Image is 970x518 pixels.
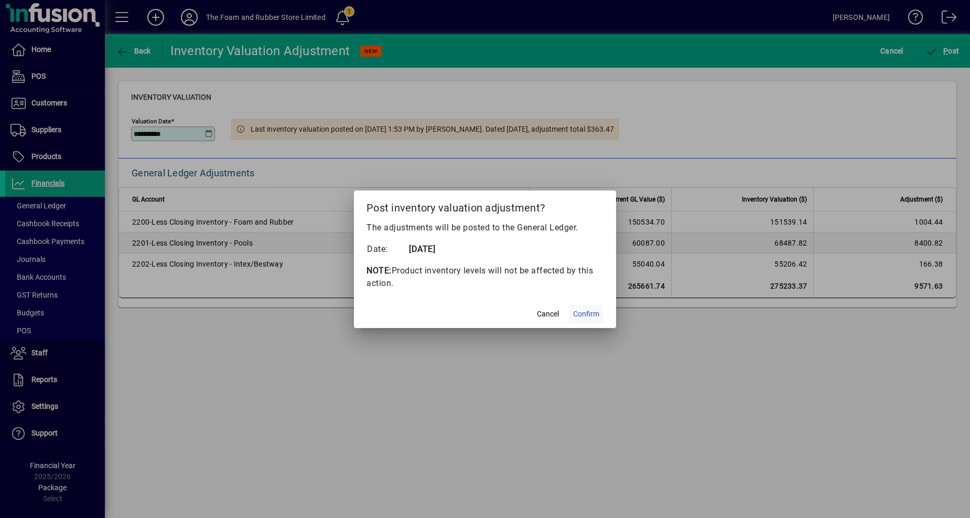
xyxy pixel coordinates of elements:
[537,309,559,320] span: Cancel
[573,309,599,320] span: Confirm
[367,221,603,234] p: The adjustments will be posted to the General Ledger.
[569,305,603,324] button: Confirm
[367,242,408,256] td: Date:
[367,266,392,276] strong: NOTE:
[408,242,450,256] td: [DATE]
[354,191,616,221] h2: Post inventory valuation adjustment?
[367,265,603,290] p: Product inventory levels will not be affected by this action.
[531,305,565,324] button: Cancel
